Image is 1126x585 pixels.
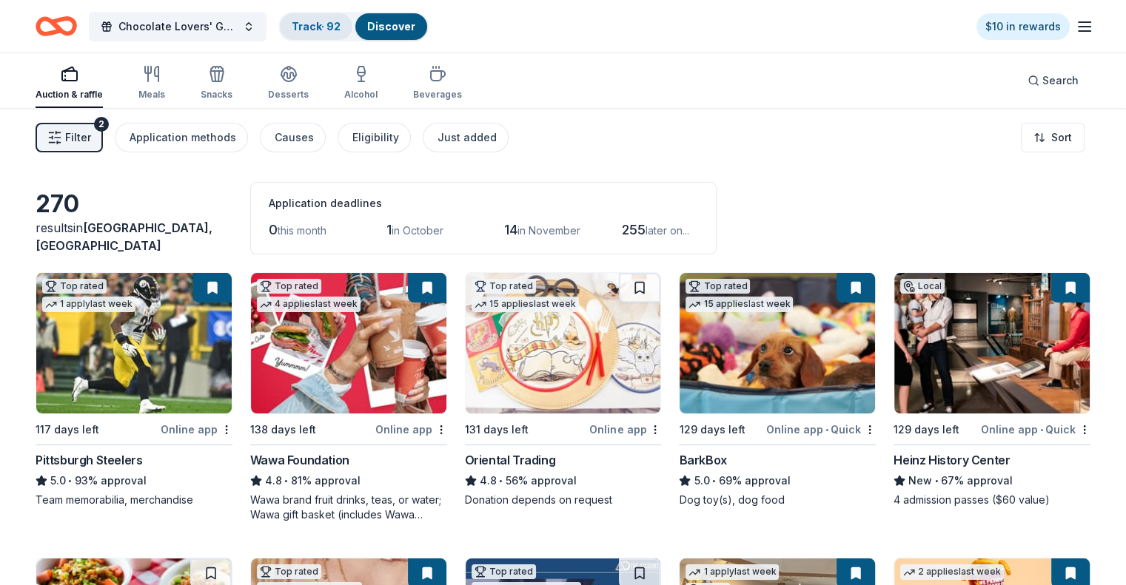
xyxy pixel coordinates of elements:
span: Search [1042,72,1079,89]
button: Alcohol [344,59,378,108]
div: BarkBox [679,451,726,469]
div: Team memorabilia, merchandise [36,493,232,507]
span: 1 [386,222,392,237]
button: Filter2 [36,123,103,152]
div: 129 days left [894,421,959,439]
div: Alcohol [344,89,378,101]
div: Top rated [42,279,107,294]
div: 2 [94,117,109,132]
span: 5.0 [50,472,66,490]
div: Online app Quick [981,420,1090,439]
a: $10 in rewards [976,13,1070,40]
div: Just added [438,129,497,146]
button: Auction & raffle [36,59,103,108]
div: Online app [161,420,232,439]
div: Top rated [257,279,321,294]
button: Track· 92Discover [278,12,429,41]
div: 81% approval [250,472,447,490]
div: Desserts [268,89,309,101]
a: Home [36,9,77,44]
div: Wawa Foundation [250,451,349,469]
button: Desserts [268,59,309,108]
div: 15 applies last week [686,297,793,312]
a: Image for Heinz History CenterLocal129 days leftOnline app•QuickHeinz History CenterNew•67% appro... [894,272,1090,507]
span: later on... [646,224,689,237]
button: Application methods [115,123,248,152]
img: Image for Oriental Trading [466,273,661,413]
span: in October [392,224,443,237]
div: 4 admission passes ($60 value) [894,493,1090,507]
span: Sort [1051,129,1072,146]
span: Filter [65,129,91,146]
button: Just added [423,123,509,152]
div: Top rated [472,564,536,579]
button: Beverages [413,59,462,108]
span: • [499,475,503,487]
a: Image for Oriental TradingTop rated15 applieslast week131 days leftOnline appOriental Trading4.8•... [465,272,662,507]
img: Image for BarkBox [680,273,875,413]
img: Image for Wawa Foundation [251,273,446,413]
div: Application methods [130,129,236,146]
div: Dog toy(s), dog food [679,493,876,507]
button: Eligibility [338,123,411,152]
div: Wawa brand fruit drinks, teas, or water; Wawa gift basket (includes Wawa products and coupons) [250,493,447,522]
div: 2 applies last week [900,564,1004,580]
button: Chocolate Lovers' Gala [89,12,267,41]
div: Donation depends on request [465,493,662,507]
span: this month [278,224,326,237]
div: Local [900,279,945,294]
div: 131 days left [465,421,529,439]
span: Chocolate Lovers' Gala [118,18,237,35]
a: Track· 92 [292,20,341,33]
div: 129 days left [679,421,745,439]
span: • [825,424,828,436]
img: Image for Heinz History Center [894,273,1090,413]
div: Beverages [413,89,462,101]
button: Sort [1021,123,1085,152]
span: • [68,475,72,487]
span: in November [517,224,580,237]
span: • [712,475,716,487]
div: 56% approval [465,472,662,490]
div: 93% approval [36,472,232,490]
span: • [935,475,939,487]
div: Online app [589,420,661,439]
div: 1 apply last week [42,297,135,312]
span: 4.8 [265,472,282,490]
div: 67% approval [894,472,1090,490]
span: [GEOGRAPHIC_DATA], [GEOGRAPHIC_DATA] [36,220,212,253]
span: 0 [269,222,278,237]
div: 69% approval [679,472,876,490]
div: Oriental Trading [465,451,556,469]
div: Causes [275,129,314,146]
div: 270 [36,189,232,219]
button: Search [1016,66,1090,95]
span: New [908,472,932,490]
div: Meals [138,89,165,101]
span: 255 [622,222,646,237]
a: Discover [367,20,415,33]
div: Eligibility [352,129,399,146]
a: Image for Wawa FoundationTop rated4 applieslast week138 days leftOnline appWawa Foundation4.8•81%... [250,272,447,522]
div: 15 applies last week [472,297,579,312]
div: 138 days left [250,421,316,439]
div: Top rated [686,279,750,294]
a: Image for Pittsburgh SteelersTop rated1 applylast week117 days leftOnline appPittsburgh Steelers5... [36,272,232,507]
div: 1 apply last week [686,564,779,580]
div: Heinz History Center [894,451,1010,469]
div: Top rated [472,279,536,294]
img: Image for Pittsburgh Steelers [36,273,232,413]
span: • [1040,424,1043,436]
button: Causes [260,123,326,152]
a: Image for BarkBoxTop rated15 applieslast week129 days leftOnline app•QuickBarkBox5.0•69% approval... [679,272,876,507]
div: Online app [375,420,447,439]
span: 14 [504,222,517,237]
div: results [36,219,232,254]
div: 4 applies last week [257,297,361,312]
div: Top rated [257,564,321,579]
button: Snacks [201,59,232,108]
span: in [36,220,212,253]
span: 4.8 [480,472,497,490]
div: Application deadlines [269,195,698,212]
div: 117 days left [36,421,99,439]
